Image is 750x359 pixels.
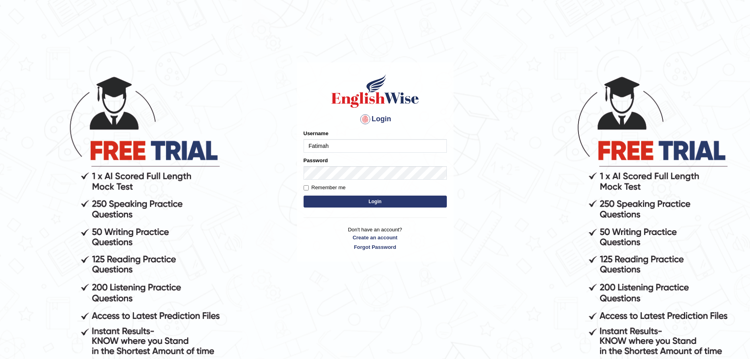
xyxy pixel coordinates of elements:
a: Create an account [304,234,447,241]
h4: Login [304,113,447,126]
a: Forgot Password [304,243,447,251]
button: Login [304,196,447,208]
p: Don't have an account? [304,226,447,250]
img: Logo of English Wise sign in for intelligent practice with AI [330,73,421,109]
label: Password [304,157,328,164]
input: Remember me [304,185,309,190]
label: Remember me [304,184,346,192]
label: Username [304,130,329,137]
